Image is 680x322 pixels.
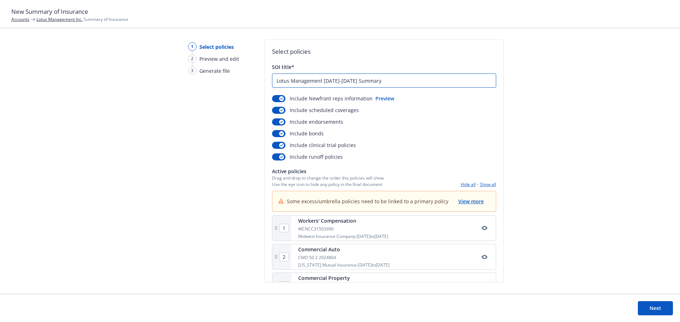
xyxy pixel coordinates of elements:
[36,16,83,22] a: Lotus Management Inc.
[458,197,484,206] button: View more
[272,130,324,137] div: Include bonds
[272,74,496,87] input: Enter a title
[298,274,415,282] div: Commercial Property
[638,301,673,315] button: Next
[188,54,197,63] div: 2
[480,181,496,187] button: Show all
[272,153,343,160] div: Include runoff policies
[272,95,373,102] div: Include Newfront reps information
[272,168,385,175] span: Active policies
[36,16,128,22] span: Summary of Insurance
[298,226,388,232] div: WCNCC31503900
[188,66,197,75] div: 3
[272,64,294,70] span: SOI title*
[298,233,388,239] div: Midwest Insurance Company - [DATE] to [DATE]
[188,42,197,51] div: 1
[199,67,230,75] span: Generate file
[287,198,448,205] span: Some excess/umbrella policies need to be linked to a primary policy
[272,244,496,270] div: Commercial AutoCMO 50 2 2924864[US_STATE] Mutual Insurance-[DATE]to[DATE]
[375,95,394,102] button: Preview
[199,43,234,51] span: Select policies
[461,181,476,187] button: Hide all
[272,215,496,241] div: Workers' CompensationWCNCC31503900Midwest Insurance Company-[DATE]to[DATE]
[199,55,239,63] span: Preview and edit
[298,262,390,268] div: [US_STATE] Mutual Insurance - [DATE] to [DATE]
[272,47,496,56] h2: Select policies
[272,106,359,114] div: Include scheduled coverages
[272,141,356,149] div: Include clinical trial policies
[298,254,390,260] div: CMO 50 2 2924864
[11,7,669,16] h1: New Summary of Insurance
[11,16,29,22] a: Accounts
[272,118,343,125] div: Include endorsements
[298,217,388,224] div: Workers' Compensation
[461,181,496,187] div: -
[272,175,385,187] span: Drag and drop to change the order this policies will show. Use the eye icon to hide any policy in...
[298,246,390,253] div: Commercial Auto
[272,273,496,298] div: Commercial PropertyIAG973515A - SF Hotel Partnership LP - [STREET_ADDRESS]Gen Re-[DATE]to[DATE]
[458,198,484,205] span: View more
